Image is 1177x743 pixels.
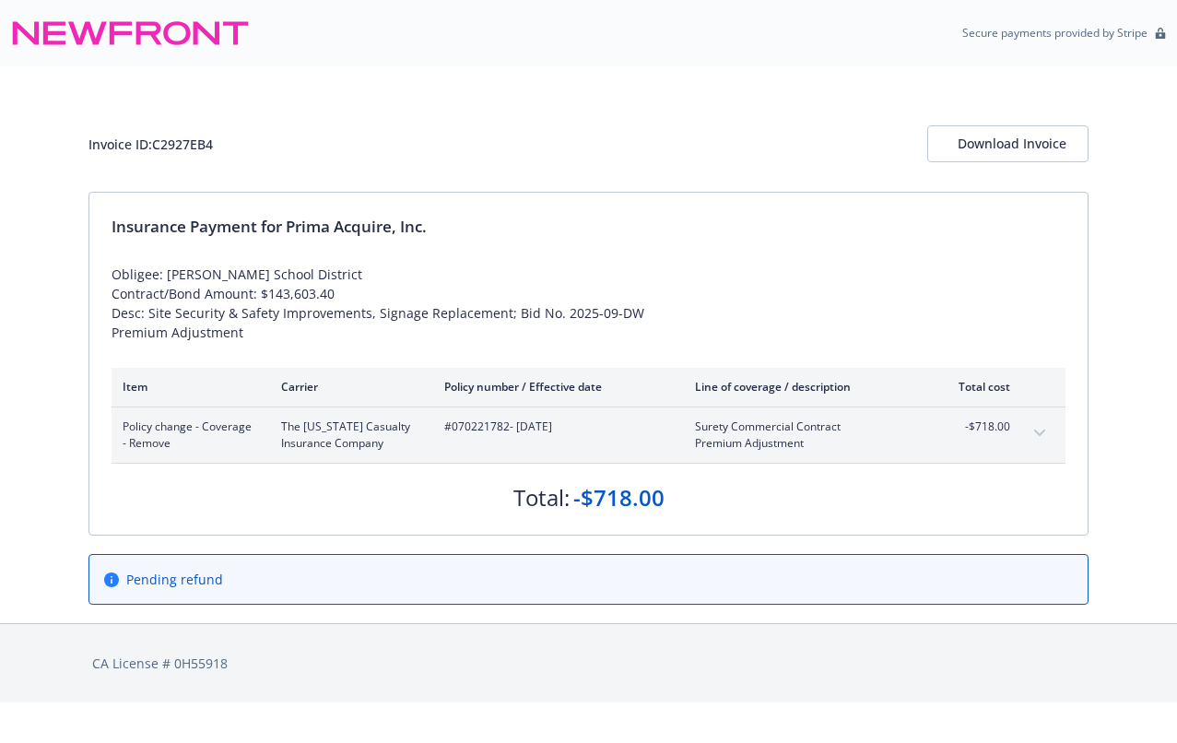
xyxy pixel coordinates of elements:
div: Total: [513,482,570,513]
div: Item [123,379,252,395]
span: The [US_STATE] Casualty Insurance Company [281,419,415,452]
div: Policy number / Effective date [444,379,665,395]
div: Carrier [281,379,415,395]
div: Obligee: [PERSON_NAME] School District Contract/Bond Amount: $143,603.40 Desc: Site Security & Sa... [112,265,1065,342]
div: Policy change - Coverage - RemoveThe [US_STATE] Casualty Insurance Company#070221782- [DATE]Suret... [112,407,1065,463]
div: Total cost [941,379,1010,395]
div: -$718.00 [573,482,665,513]
span: Surety Commercial ContractPremium Adjustment [695,419,912,452]
p: Secure payments provided by Stripe [962,25,1148,41]
span: Pending refund [126,570,223,589]
div: Download Invoice [958,126,1058,161]
div: Insurance Payment for Prima Acquire, Inc. [112,215,1065,239]
button: Download Invoice [927,125,1089,162]
span: -$718.00 [941,419,1010,435]
div: CA License # 0H55918 [92,654,1085,673]
span: #070221782 - [DATE] [444,419,665,435]
span: Premium Adjustment [695,435,912,452]
div: Line of coverage / description [695,379,912,395]
span: Policy change - Coverage - Remove [123,419,252,452]
div: Invoice ID: C2927EB4 [88,135,213,154]
span: Surety Commercial Contract [695,419,912,435]
button: expand content [1025,419,1054,448]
